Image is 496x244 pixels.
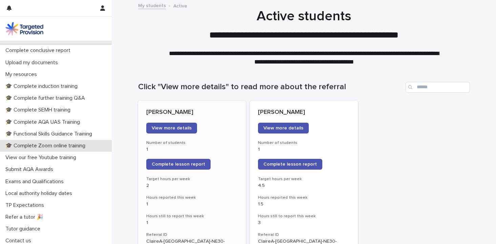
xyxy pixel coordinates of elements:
h3: Hours reported this week [146,195,238,200]
p: Refer a tutor 🎉 [3,214,49,220]
p: View our free Youtube training [3,154,82,161]
p: Contact us [3,238,37,244]
a: Complete lesson report [258,159,322,170]
p: 4.5 [258,183,350,189]
span: Complete lesson report [152,162,205,167]
p: 1 [258,147,350,152]
img: M5nRWzHhSzIhMunXDL62 [5,22,43,35]
p: 1 [146,220,238,226]
a: Complete lesson report [146,159,211,170]
h3: Hours still to report this week [146,214,238,219]
p: My resources [3,71,42,78]
p: 🎓 Complete SEMH training [3,107,76,113]
h3: Hours reported this week [258,195,350,200]
p: Local authority holiday dates [3,190,78,197]
p: 🎓 Complete further training Q&A [3,95,90,101]
p: TP Expectations [3,202,49,209]
span: View more details [263,126,303,130]
h3: Number of students [146,140,238,146]
p: 2 [146,183,238,189]
input: Search [406,82,470,93]
h3: Referral ID [146,232,238,238]
h3: Referral ID [258,232,350,238]
p: [PERSON_NAME] [146,109,238,116]
h3: Target hours per week [258,176,350,182]
p: Upload my documents [3,59,63,66]
h3: Number of students [258,140,350,146]
p: [PERSON_NAME] [258,109,350,116]
span: Complete lesson report [263,162,317,167]
p: 🎓 Complete AQA UAS Training [3,119,85,125]
a: View more details [146,123,197,133]
p: Tutor guidance [3,226,46,232]
a: View more details [258,123,309,133]
p: 🎓 Complete Zoom online training [3,143,91,149]
p: Complete conclusive report [3,47,76,54]
h3: Target hours per week [146,176,238,182]
p: 1 [146,147,238,152]
span: View more details [152,126,192,130]
p: Active [173,2,187,9]
p: 3 [258,220,350,226]
h1: Click "View more details" to read more about the referral [138,82,403,92]
p: Exams and Qualifications [3,178,69,185]
p: 🎓 Complete induction training [3,83,83,90]
p: 1 [146,201,238,207]
p: Submit AQA Awards [3,166,59,173]
h3: Hours still to report this week [258,214,350,219]
h1: Active students [138,8,470,24]
p: 🎓 Functional Skills Guidance Training [3,131,98,137]
a: My students [138,1,166,9]
p: 1.5 [258,201,350,207]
